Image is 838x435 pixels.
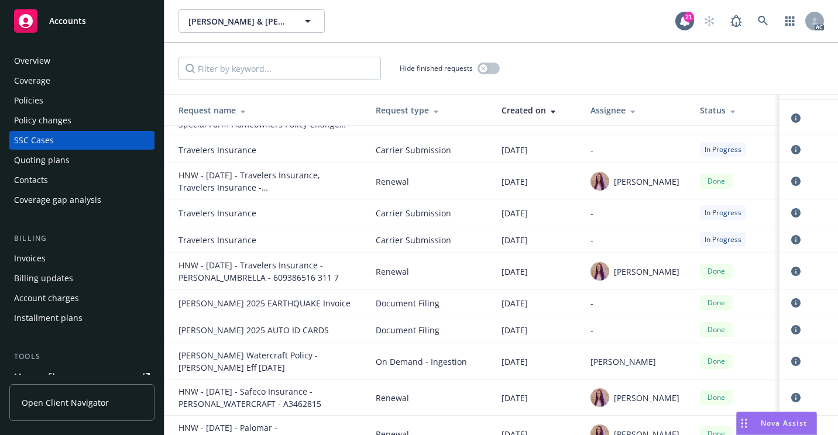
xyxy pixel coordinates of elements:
a: Contacts [9,171,154,189]
div: Coverage [14,71,50,90]
span: Nova Assist [761,418,807,428]
div: Account charges [14,289,79,308]
div: - [590,207,681,219]
div: Request name [178,104,357,116]
span: Document Filing [376,324,483,336]
div: Travelers Insurance [178,144,354,156]
div: Travelers Insurance [178,234,354,246]
img: photo [590,388,609,407]
span: [PERSON_NAME] [614,392,679,404]
span: Renewal [376,175,483,188]
div: Manage files [14,367,64,386]
span: [DATE] [502,297,528,309]
span: [PERSON_NAME] [614,265,679,278]
span: Renewal [376,392,483,404]
div: Coverage gap analysis [14,191,101,209]
span: [PERSON_NAME] [614,175,679,188]
span: Carrier Submission [376,234,483,246]
div: Bates, Jeffrey 2025 AUTO ID CARDS [178,324,354,336]
span: [PERSON_NAME] [590,355,656,368]
a: Invoices [9,249,154,268]
a: Installment plans [9,309,154,327]
a: circleInformation [789,354,803,368]
div: HNW - 07/17/25 - Travelers Insurance, Travelers Insurance - PERSONAL_AUTO_VEHICLE,SPECIAL_FORM_HO... [178,169,354,194]
span: Carrier Submission [376,144,483,156]
span: [DATE] [502,324,528,336]
a: Quoting plans [9,151,154,170]
span: [DATE] [502,207,528,219]
img: photo [590,262,609,281]
a: Billing updates [9,269,154,288]
span: Done [705,298,728,308]
div: Travelers Insurance [178,207,354,219]
span: [PERSON_NAME] & [PERSON_NAME] [188,15,290,27]
a: circleInformation [789,391,803,405]
div: Quoting plans [14,151,70,170]
img: photo [590,172,609,191]
span: Done [705,324,728,335]
a: Manage files [9,367,154,386]
div: HNW - 08/09/25 - Travelers Insurance - PERSONAL_UMBRELLA - 609386516 311 7 [178,259,354,284]
a: Account charges [9,289,154,308]
span: [DATE] [502,355,528,368]
div: Tools [9,351,154,362]
span: On Demand - Ingestion [376,355,483,368]
span: Renewal [376,265,483,278]
div: Policy changes [14,111,71,130]
span: Carrier Submission [376,207,483,219]
div: Billing [9,233,154,244]
button: Nova Assist [736,412,817,435]
div: 21 [684,12,694,22]
a: Search [751,9,775,33]
div: Request type [376,104,483,116]
div: Status [700,104,770,116]
span: [DATE] [502,175,528,188]
span: In Progress [705,144,741,155]
div: HNW - 06/10/25 - Safeco Insurance - PERSONAL_WATERCRAFT - A3462815 [178,385,354,410]
a: circleInformation [789,233,803,247]
a: circleInformation [789,323,803,337]
a: Accounts [9,5,154,37]
button: [PERSON_NAME] & [PERSON_NAME] [178,9,325,33]
div: Drag to move [737,412,751,434]
div: JEFFREY BATES 2025 EARTHQUAKE Invoice [178,297,354,309]
a: Policies [9,91,154,110]
div: - [590,144,681,156]
span: [DATE] [502,392,528,404]
a: Coverage [9,71,154,90]
span: Open Client Navigator [22,396,109,409]
span: In Progress [705,234,741,245]
span: [DATE] [502,234,528,246]
input: Filter by keyword... [178,57,381,80]
a: circleInformation [789,111,803,125]
a: Switch app [778,9,802,33]
div: Invoices [14,249,46,268]
a: Report a Bug [724,9,748,33]
span: Done [705,176,728,187]
div: Policies [14,91,43,110]
span: [DATE] [502,144,528,156]
span: Done [705,356,728,367]
a: Coverage gap analysis [9,191,154,209]
div: - [590,234,681,246]
div: - [590,324,681,336]
a: SSC Cases [9,131,154,150]
div: Overview [14,51,50,70]
a: Start snowing [698,9,721,33]
div: Created on [502,104,572,116]
div: Billing updates [14,269,73,288]
div: - [590,297,681,309]
div: Assignee [590,104,681,116]
span: Done [705,392,728,403]
div: Contacts [14,171,48,189]
span: Hide finished requests [400,63,473,73]
span: Document Filing [376,297,483,309]
a: Policy changes [9,111,154,130]
a: circleInformation [789,143,803,157]
a: Overview [9,51,154,70]
span: [DATE] [502,265,528,278]
span: Done [705,266,728,277]
a: circleInformation [789,296,803,310]
div: SSC Cases [14,131,54,150]
span: Accounts [49,16,86,26]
